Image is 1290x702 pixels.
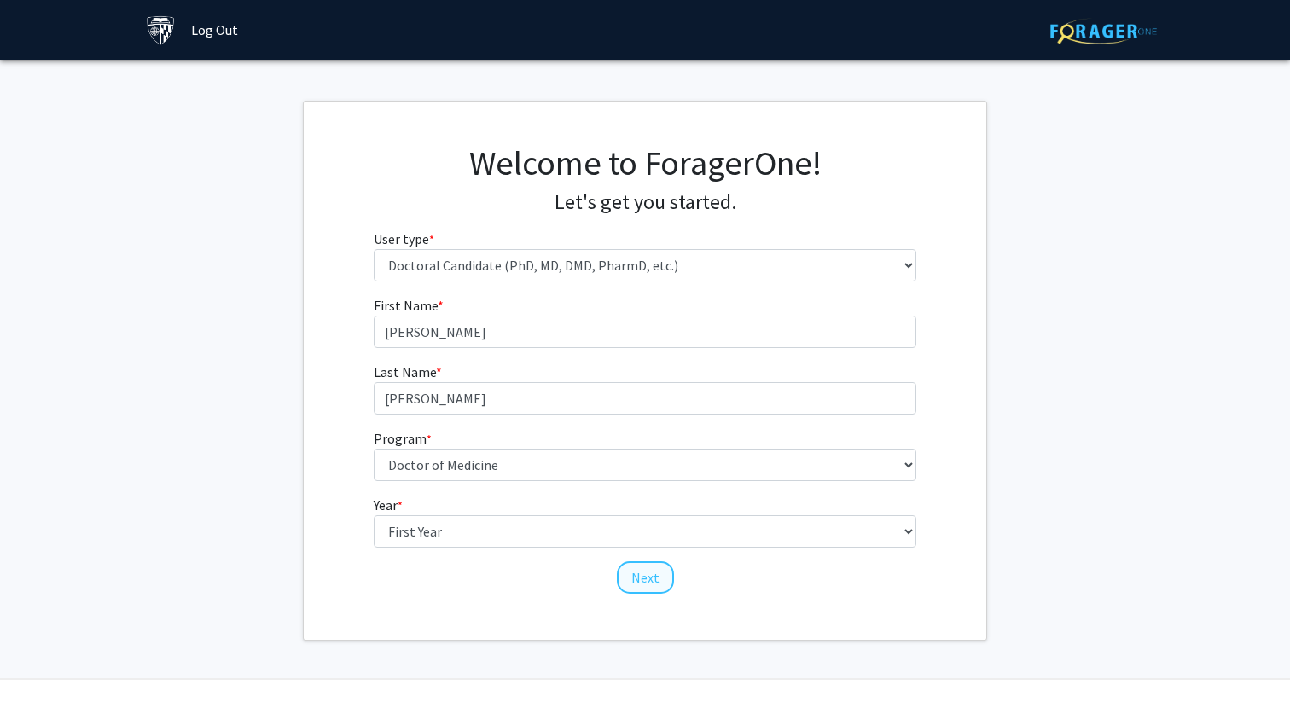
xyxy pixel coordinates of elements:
h1: Welcome to ForagerOne! [374,142,917,183]
label: User type [374,229,434,249]
img: Johns Hopkins University Logo [146,15,176,45]
h4: Let's get you started. [374,190,917,215]
span: First Name [374,297,438,314]
label: Year [374,495,403,515]
iframe: Chat [13,625,73,689]
span: Last Name [374,363,436,380]
label: Program [374,428,432,449]
button: Next [617,561,674,594]
img: ForagerOne Logo [1050,18,1157,44]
